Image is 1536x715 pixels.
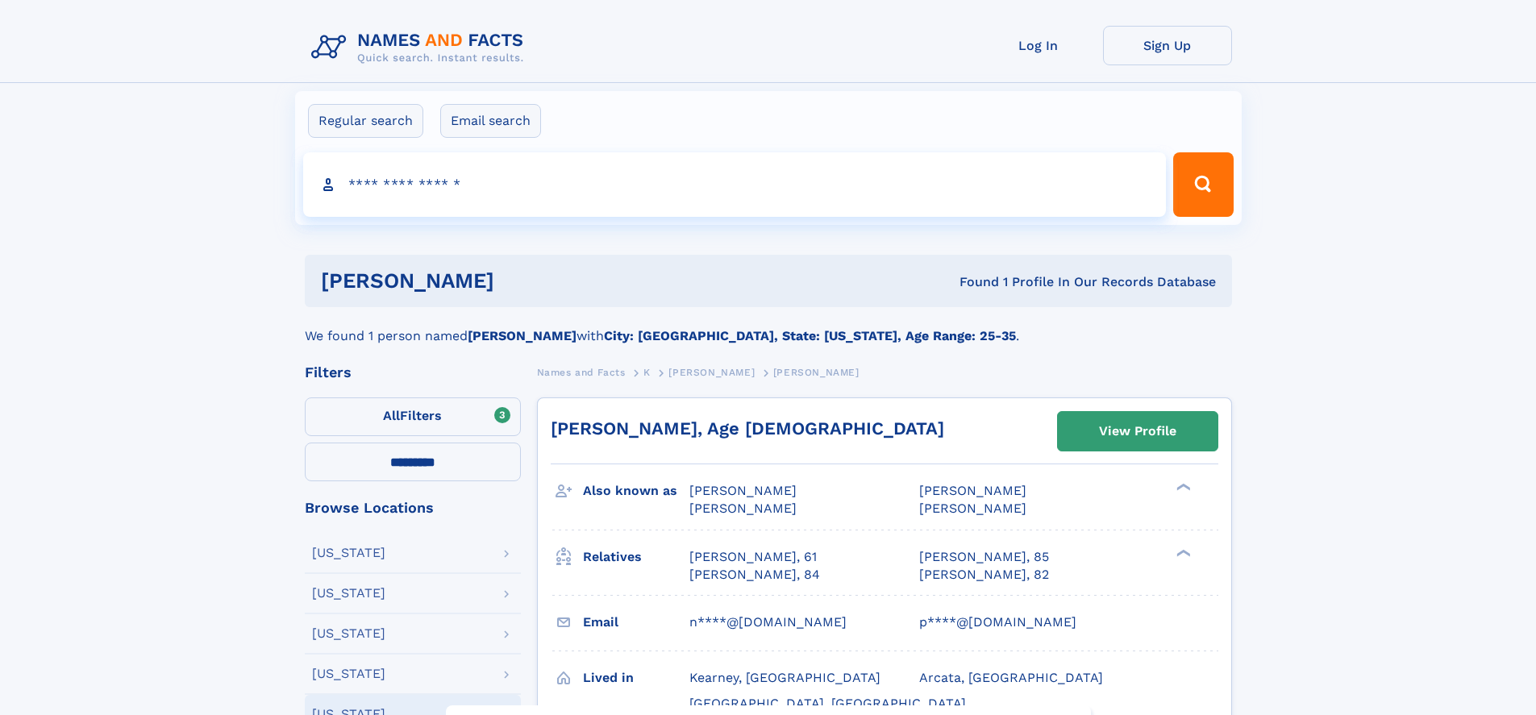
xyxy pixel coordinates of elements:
[643,362,651,382] a: K
[537,362,626,382] a: Names and Facts
[689,483,797,498] span: [PERSON_NAME]
[321,271,727,291] h1: [PERSON_NAME]
[919,483,1026,498] span: [PERSON_NAME]
[919,670,1103,685] span: Arcata, [GEOGRAPHIC_DATA]
[583,664,689,692] h3: Lived in
[440,104,541,138] label: Email search
[726,273,1216,291] div: Found 1 Profile In Our Records Database
[1099,413,1176,450] div: View Profile
[919,566,1049,584] a: [PERSON_NAME], 82
[583,477,689,505] h3: Also known as
[1173,152,1233,217] button: Search Button
[689,548,817,566] a: [PERSON_NAME], 61
[305,307,1232,346] div: We found 1 person named with .
[919,548,1049,566] a: [PERSON_NAME], 85
[1103,26,1232,65] a: Sign Up
[383,408,400,423] span: All
[312,627,385,640] div: [US_STATE]
[689,501,797,516] span: [PERSON_NAME]
[689,696,966,711] span: [GEOGRAPHIC_DATA], [GEOGRAPHIC_DATA]
[668,367,755,378] span: [PERSON_NAME]
[773,367,860,378] span: [PERSON_NAME]
[974,26,1103,65] a: Log In
[689,670,880,685] span: Kearney, [GEOGRAPHIC_DATA]
[312,587,385,600] div: [US_STATE]
[919,501,1026,516] span: [PERSON_NAME]
[1172,547,1192,558] div: ❯
[468,328,577,343] b: [PERSON_NAME]
[604,328,1016,343] b: City: [GEOGRAPHIC_DATA], State: [US_STATE], Age Range: 25-35
[305,26,537,69] img: Logo Names and Facts
[305,365,521,380] div: Filters
[668,362,755,382] a: [PERSON_NAME]
[643,367,651,378] span: K
[305,397,521,436] label: Filters
[308,104,423,138] label: Regular search
[305,501,521,515] div: Browse Locations
[583,609,689,636] h3: Email
[551,418,944,439] a: [PERSON_NAME], Age [DEMOGRAPHIC_DATA]
[1172,482,1192,493] div: ❯
[312,547,385,559] div: [US_STATE]
[312,667,385,680] div: [US_STATE]
[689,566,820,584] a: [PERSON_NAME], 84
[583,543,689,571] h3: Relatives
[303,152,1167,217] input: search input
[1058,412,1218,451] a: View Profile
